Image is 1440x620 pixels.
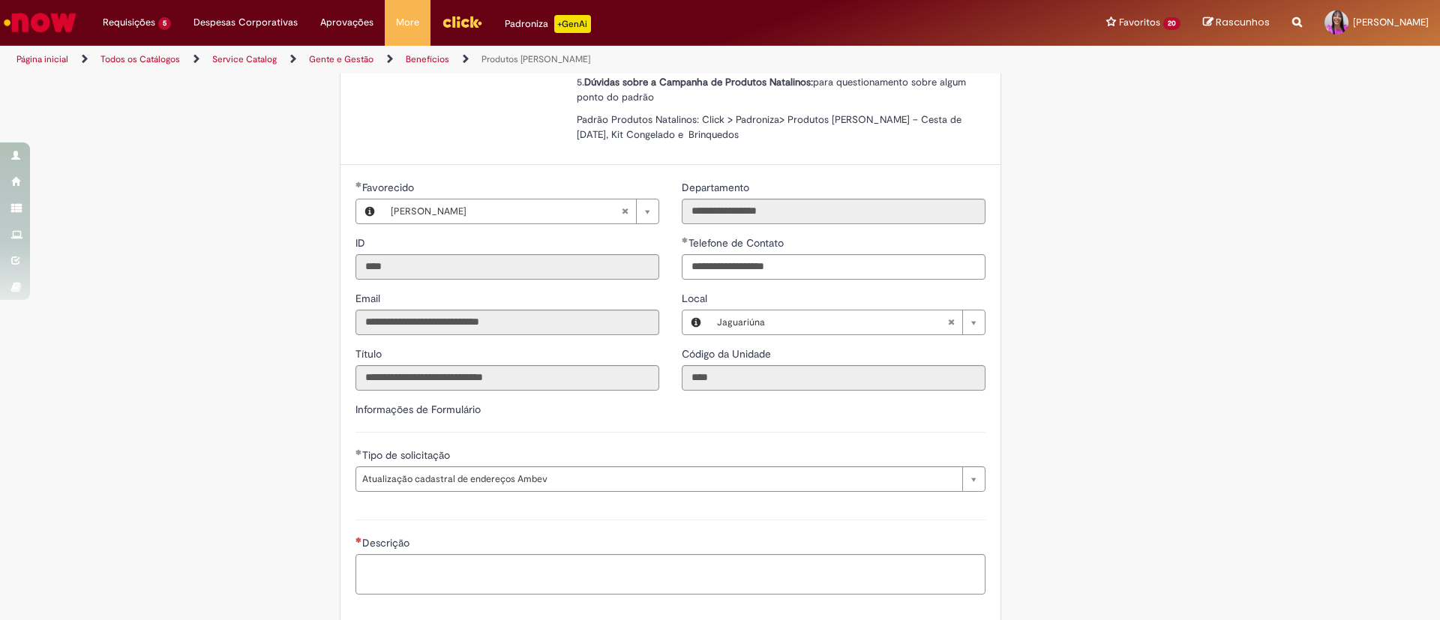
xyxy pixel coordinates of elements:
input: Telefone de Contato [682,254,985,280]
input: Título [355,365,659,391]
label: Somente leitura - Departamento [682,180,752,195]
a: [PERSON_NAME]Limpar campo Favorecido [383,199,658,223]
input: ID [355,254,659,280]
div: Padroniza [505,15,591,33]
input: Email [355,310,659,335]
label: Somente leitura - ID [355,235,368,250]
label: Informações de Formulário [355,403,481,416]
span: 4. para orientações e dúvidas sobre o processo. [577,61,907,73]
a: Produtos [PERSON_NAME] [481,53,590,65]
a: Service Catalog [212,53,277,65]
a: Página inicial [16,53,68,65]
label: Somente leitura - Email [355,291,383,306]
span: Somente leitura - Email [355,292,383,305]
img: click_logo_yellow_360x200.png [442,10,482,33]
span: Rascunhos [1216,15,1270,29]
span: Tipo de solicitação [362,448,453,462]
span: Padrão Produtos Natalinos: Click > Padroniza> Produtos [PERSON_NAME] – Cesta de [DATE], Kit Conge... [577,113,961,141]
strong: Brinquedo de [DATE] PCD: [584,61,702,73]
span: Somente leitura - ID [355,236,368,250]
a: Todos os Catálogos [100,53,180,65]
span: Somente leitura - Título [355,347,385,361]
a: JaguariúnaLimpar campo Local [709,310,985,334]
span: Despesas Corporativas [193,15,298,30]
img: ServiceNow [1,7,79,37]
span: [PERSON_NAME] [391,199,621,223]
span: Obrigatório Preenchido [355,181,362,187]
span: Obrigatório Preenchido [355,449,362,455]
span: Favoritos [1119,15,1160,30]
a: Benefícios [406,53,449,65]
input: Departamento [682,199,985,224]
span: Necessários [355,537,362,543]
textarea: Descrição [355,554,985,595]
span: 5 [158,17,171,30]
label: Somente leitura - Código da Unidade [682,346,774,361]
button: Local, Visualizar este registro Jaguariúna [682,310,709,334]
span: Descrição [362,536,412,550]
span: [PERSON_NAME] [1353,16,1429,28]
p: +GenAi [554,15,591,33]
span: More [396,15,419,30]
input: Código da Unidade [682,365,985,391]
span: Local [682,292,710,305]
span: Requisições [103,15,155,30]
span: Somente leitura - Código da Unidade [682,347,774,361]
span: Telefone de Contato [688,236,787,250]
a: Gente e Gestão [309,53,373,65]
span: Necessários - Favorecido [362,181,417,194]
button: Favorecido, Visualizar este registro Lauane Laissa De Oliveira [356,199,383,223]
span: 5. para questionamento sobre algum ponto do padrão [577,76,966,103]
span: Aprovações [320,15,373,30]
span: Somente leitura - Departamento [682,181,752,194]
span: 20 [1163,17,1180,30]
abbr: Limpar campo Favorecido [613,199,636,223]
label: Somente leitura - Título [355,346,385,361]
span: Atualização cadastral de endereços Ambev [362,467,955,491]
ul: Trilhas de página [11,46,949,73]
abbr: Limpar campo Local [940,310,962,334]
strong: Dúvidas sobre a Campanha de Produtos Natalinos: [584,76,813,88]
span: Obrigatório Preenchido [682,237,688,243]
span: Jaguariúna [717,310,947,334]
a: Rascunhos [1203,16,1270,30]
